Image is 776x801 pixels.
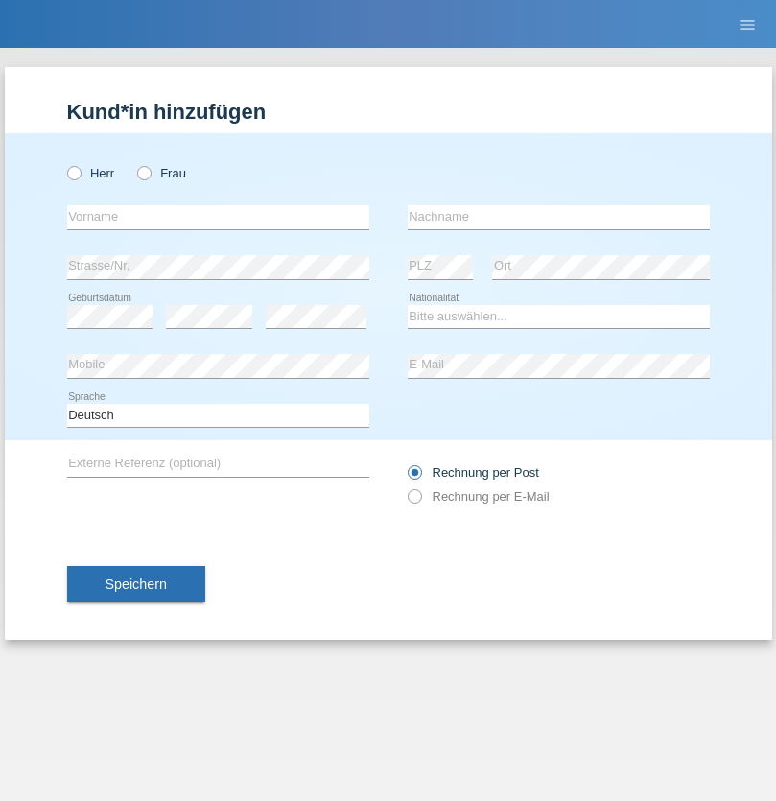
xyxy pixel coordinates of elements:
label: Rechnung per Post [408,465,539,480]
input: Herr [67,166,80,178]
label: Frau [137,166,186,180]
input: Frau [137,166,150,178]
input: Rechnung per E-Mail [408,489,420,513]
h1: Kund*in hinzufügen [67,100,710,124]
span: Speichern [106,577,167,592]
i: menu [738,15,757,35]
button: Speichern [67,566,205,602]
label: Herr [67,166,115,180]
input: Rechnung per Post [408,465,420,489]
label: Rechnung per E-Mail [408,489,550,504]
a: menu [728,18,766,30]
